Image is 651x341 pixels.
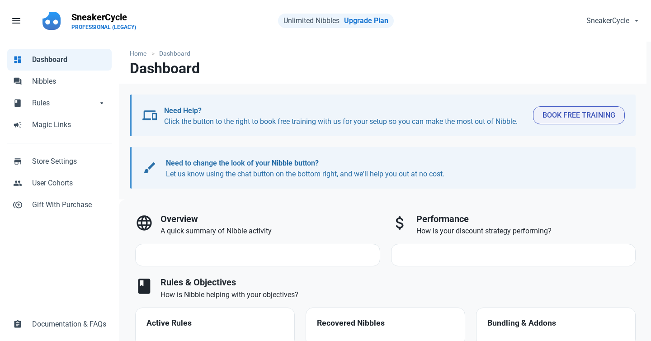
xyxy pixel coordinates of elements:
[13,178,22,187] span: people
[13,199,22,208] span: control_point_duplicate
[166,159,319,167] b: Need to change the look of your Nibble button?
[542,110,615,121] span: Book Free Training
[586,15,629,26] span: SneakerCycle
[11,15,22,26] span: menu
[164,106,202,115] b: Need Help?
[13,98,22,107] span: book
[32,199,106,210] span: Gift With Purchase
[160,289,636,300] p: How is Nibble helping with your objectives?
[344,16,388,25] a: Upgrade Plan
[164,105,525,127] p: Click the button to the right to book free training with us for your setup so you can make the mo...
[283,16,340,25] span: Unlimited Nibbles
[7,151,112,172] a: storeStore Settings
[32,119,106,130] span: Magic Links
[13,319,22,328] span: assignment
[160,226,380,237] p: A quick summary of Nibble activity
[71,11,136,24] p: SneakerCycle
[391,214,409,232] span: attach_money
[487,319,624,328] h4: Bundling & Addons
[317,319,454,328] h4: Recovered Nibbles
[579,12,646,30] button: SneakerCycle
[533,106,625,124] button: Book Free Training
[32,178,106,189] span: User Cohorts
[166,158,616,180] p: Let us know using the chat button on the bottom right, and we'll help you out at no cost.
[7,313,112,335] a: assignmentDocumentation & FAQs
[13,76,22,85] span: forum
[7,194,112,216] a: control_point_duplicateGift With Purchase
[130,60,200,76] h1: Dashboard
[66,7,142,34] a: SneakerCyclePROFESSIONAL (LEGACY)
[7,114,112,136] a: campaignMagic Links
[146,319,283,328] h4: Active Rules
[32,54,106,65] span: Dashboard
[7,71,112,92] a: forumNibbles
[32,319,106,330] span: Documentation & FAQs
[416,226,636,237] p: How is your discount strategy performing?
[32,98,97,109] span: Rules
[32,156,106,167] span: Store Settings
[130,49,151,58] a: Home
[7,172,112,194] a: peopleUser Cohorts
[13,54,22,63] span: dashboard
[71,24,136,31] p: PROFESSIONAL (LEGACY)
[97,98,106,107] span: arrow_drop_down
[13,156,22,165] span: store
[7,92,112,114] a: bookRulesarrow_drop_down
[119,42,646,60] nav: breadcrumbs
[142,108,157,123] span: devices
[135,214,153,232] span: language
[160,277,636,288] h3: Rules & Objectives
[135,277,153,295] span: book
[160,214,380,224] h3: Overview
[7,49,112,71] a: dashboardDashboard
[13,119,22,128] span: campaign
[32,76,106,87] span: Nibbles
[142,161,157,175] span: brush
[416,214,636,224] h3: Performance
